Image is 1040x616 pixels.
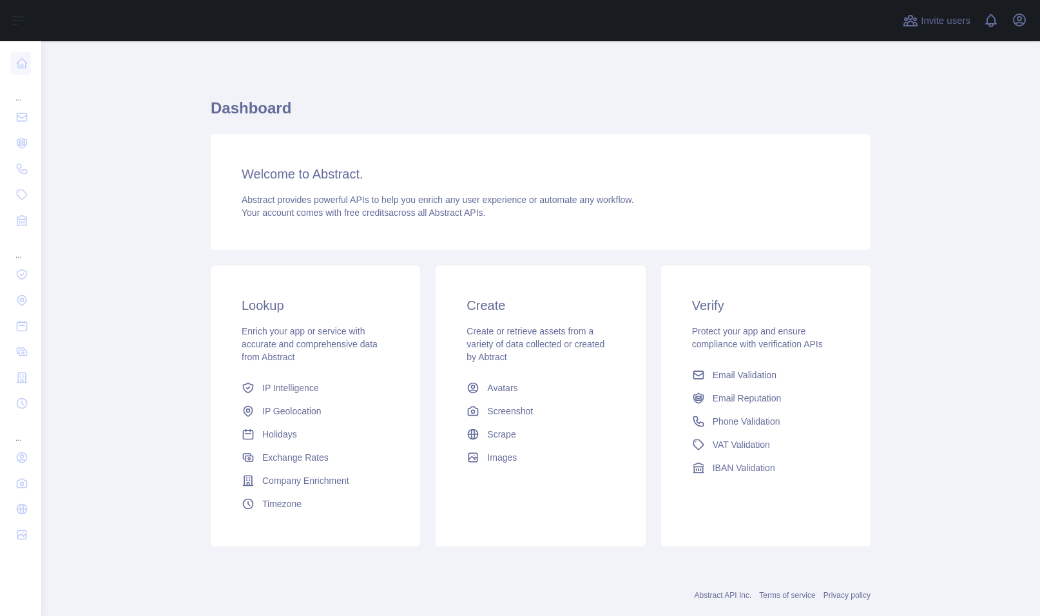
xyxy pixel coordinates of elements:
a: Timezone [236,492,394,515]
button: Invite users [900,10,973,31]
span: IP Intelligence [262,381,319,394]
h3: Verify [692,296,840,314]
span: VAT Validation [713,438,770,451]
span: Avatars [487,381,517,394]
span: Create or retrieve assets from a variety of data collected or created by Abtract [467,326,604,362]
a: IP Intelligence [236,376,394,399]
span: Invite users [921,14,970,28]
a: Privacy policy [823,591,871,600]
a: Phone Validation [687,410,845,433]
span: Your account comes with across all Abstract APIs. [242,207,485,218]
a: Exchange Rates [236,446,394,469]
span: free credits [344,207,389,218]
a: VAT Validation [687,433,845,456]
span: Enrich your app or service with accurate and comprehensive data from Abstract [242,326,378,362]
span: IP Geolocation [262,405,322,418]
div: ... [10,77,31,103]
span: Protect your app and ensure compliance with verification APIs [692,326,823,349]
span: Holidays [262,428,297,441]
span: Images [487,451,517,464]
div: ... [10,235,31,260]
a: Company Enrichment [236,469,394,492]
h3: Create [467,296,614,314]
h1: Dashboard [211,98,871,129]
span: Exchange Rates [262,451,329,464]
h3: Welcome to Abstract. [242,165,840,183]
a: Screenshot [461,399,619,423]
a: Images [461,446,619,469]
a: Abstract API Inc. [695,591,752,600]
span: Timezone [262,497,302,510]
a: Email Reputation [687,387,845,410]
a: Terms of service [759,591,815,600]
a: IP Geolocation [236,399,394,423]
span: Scrape [487,428,515,441]
a: Holidays [236,423,394,446]
h3: Lookup [242,296,389,314]
a: IBAN Validation [687,456,845,479]
span: Phone Validation [713,415,780,428]
a: Scrape [461,423,619,446]
span: Screenshot [487,405,533,418]
span: Company Enrichment [262,474,349,487]
a: Email Validation [687,363,845,387]
span: Email Validation [713,369,776,381]
a: Avatars [461,376,619,399]
span: Email Reputation [713,392,782,405]
span: IBAN Validation [713,461,775,474]
span: Abstract provides powerful APIs to help you enrich any user experience or automate any workflow. [242,195,634,205]
div: ... [10,418,31,443]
